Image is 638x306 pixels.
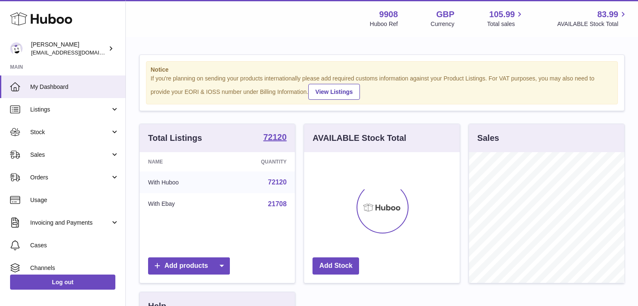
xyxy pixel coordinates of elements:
[263,133,287,143] a: 72120
[379,9,398,20] strong: 9908
[148,257,230,275] a: Add products
[268,200,287,207] a: 21708
[140,193,221,215] td: With Ebay
[312,132,406,144] h3: AVAILABLE Stock Total
[431,20,455,28] div: Currency
[308,84,360,100] a: View Listings
[487,20,524,28] span: Total sales
[30,241,119,249] span: Cases
[263,133,287,141] strong: 72120
[477,132,499,144] h3: Sales
[30,264,119,272] span: Channels
[312,257,359,275] a: Add Stock
[489,9,515,20] span: 105.99
[221,152,295,171] th: Quantity
[151,75,613,100] div: If you're planning on sending your products internationally please add required customs informati...
[140,171,221,193] td: With Huboo
[140,152,221,171] th: Name
[557,20,628,28] span: AVAILABLE Stock Total
[370,20,398,28] div: Huboo Ref
[30,151,110,159] span: Sales
[31,41,107,57] div: [PERSON_NAME]
[151,66,613,74] strong: Notice
[10,42,23,55] img: tbcollectables@hotmail.co.uk
[487,9,524,28] a: 105.99 Total sales
[268,179,287,186] a: 72120
[30,196,119,204] span: Usage
[436,9,454,20] strong: GBP
[31,49,123,56] span: [EMAIL_ADDRESS][DOMAIN_NAME]
[30,106,110,114] span: Listings
[148,132,202,144] h3: Total Listings
[10,275,115,290] a: Log out
[597,9,618,20] span: 83.99
[30,219,110,227] span: Invoicing and Payments
[30,83,119,91] span: My Dashboard
[30,174,110,182] span: Orders
[30,128,110,136] span: Stock
[557,9,628,28] a: 83.99 AVAILABLE Stock Total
